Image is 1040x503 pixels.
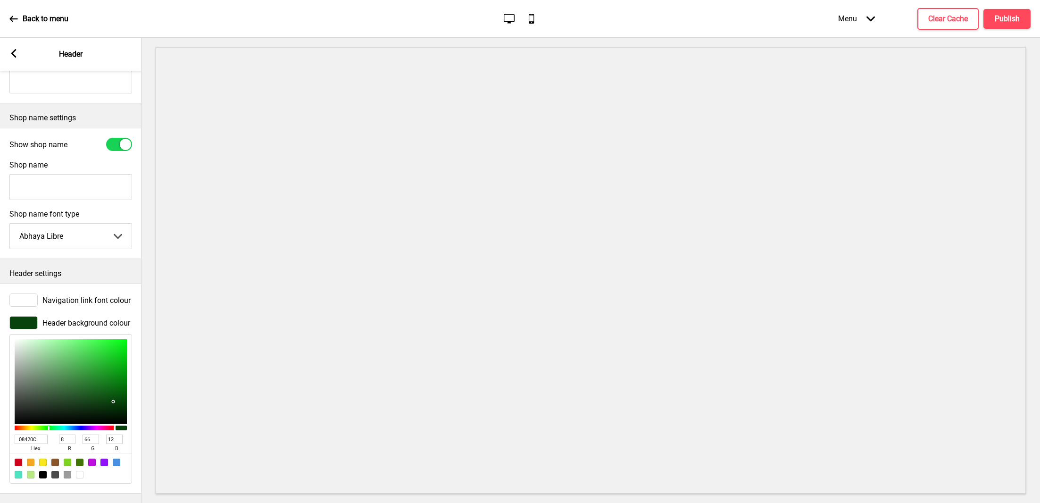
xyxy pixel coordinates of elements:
[995,14,1020,24] h4: Publish
[27,459,34,466] div: #F5A623
[106,444,127,453] span: b
[51,471,59,478] div: #4A4A4A
[829,5,884,33] div: Menu
[9,293,132,307] div: Navigation link font colour
[23,14,68,24] p: Back to menu
[88,459,96,466] div: #BD10E0
[983,9,1031,29] button: Publish
[64,459,71,466] div: #7ED321
[917,8,979,30] button: Clear Cache
[64,471,71,478] div: #9B9B9B
[9,6,68,32] a: Back to menu
[83,444,103,453] span: g
[27,471,34,478] div: #B8E986
[42,296,131,305] span: Navigation link font colour
[59,49,83,59] p: Header
[15,444,56,453] span: hex
[9,268,132,279] p: Header settings
[113,459,120,466] div: #4A90E2
[59,444,80,453] span: r
[39,471,47,478] div: #000000
[928,14,968,24] h4: Clear Cache
[9,113,132,123] p: Shop name settings
[51,459,59,466] div: #8B572A
[9,316,132,329] div: Header background colour
[42,319,130,327] span: Header background colour
[9,210,132,218] label: Shop name font type
[15,471,22,478] div: #50E3C2
[100,459,108,466] div: #9013FE
[39,459,47,466] div: #F8E71C
[15,459,22,466] div: #D0021B
[76,471,83,478] div: #FFFFFF
[76,459,83,466] div: #417505
[9,160,48,169] label: Shop name
[9,140,67,149] label: Show shop name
